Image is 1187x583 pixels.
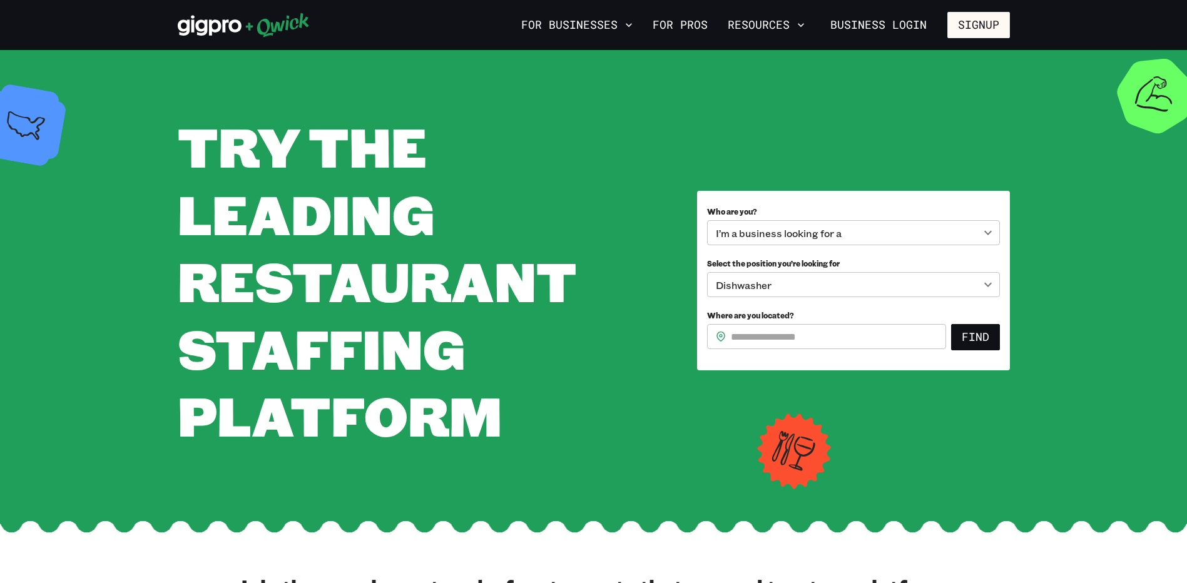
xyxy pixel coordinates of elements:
[707,258,840,268] span: Select the position you’re looking for
[648,14,713,36] a: For Pros
[951,324,1000,350] button: Find
[707,220,1000,245] div: I’m a business looking for a
[820,12,937,38] a: Business Login
[178,110,576,451] span: TRY THE LEADING RESTAURANT STAFFING PLATFORM
[516,14,638,36] button: For Businesses
[723,14,810,36] button: Resources
[947,12,1010,38] button: Signup
[707,310,794,320] span: Where are you located?
[707,272,1000,297] div: Dishwasher
[707,206,757,216] span: Who are you?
